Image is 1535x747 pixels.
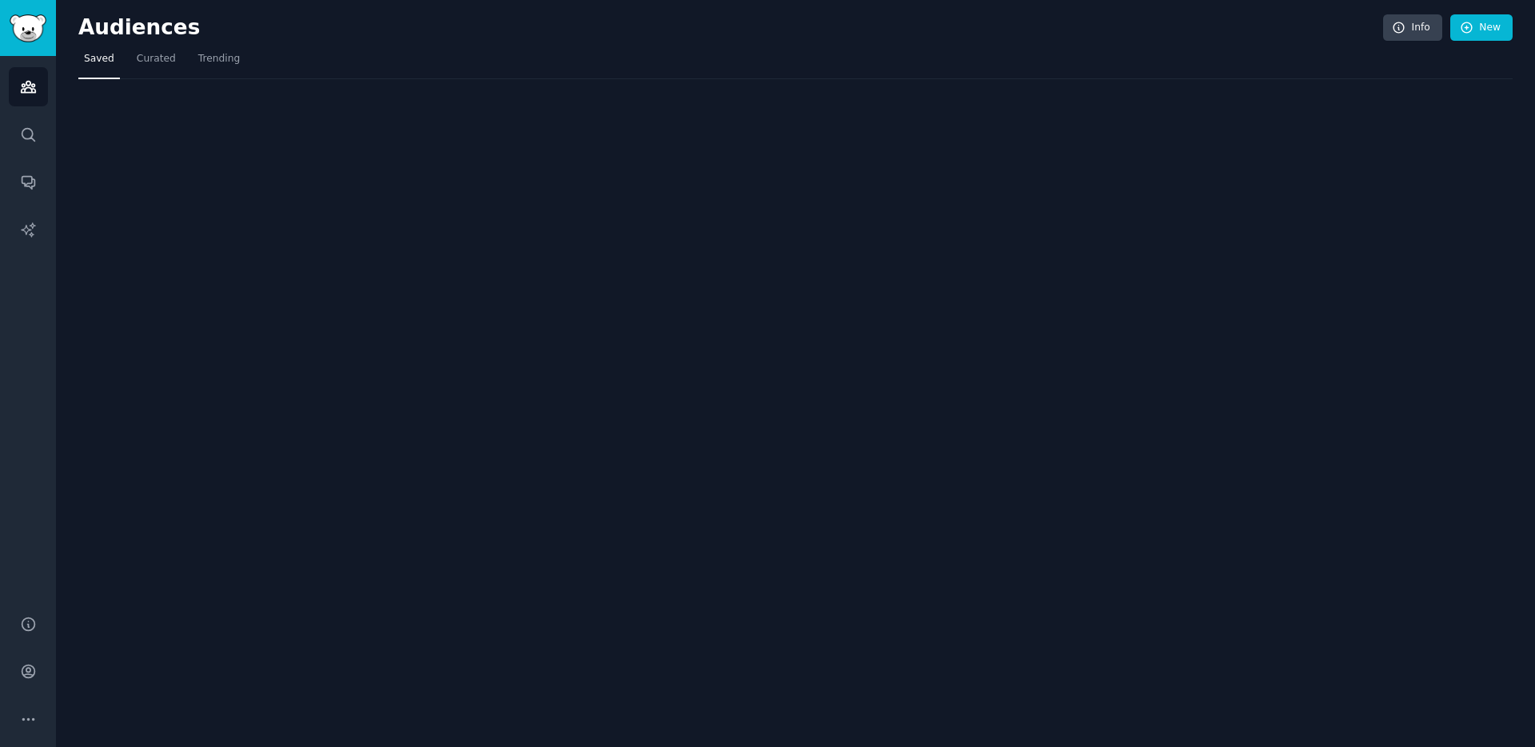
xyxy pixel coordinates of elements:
a: Trending [193,46,245,79]
h2: Audiences [78,15,1383,41]
a: Info [1383,14,1442,42]
span: Curated [137,52,176,66]
a: Saved [78,46,120,79]
img: GummySearch logo [10,14,46,42]
span: Saved [84,52,114,66]
span: Trending [198,52,240,66]
a: New [1450,14,1513,42]
a: Curated [131,46,181,79]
